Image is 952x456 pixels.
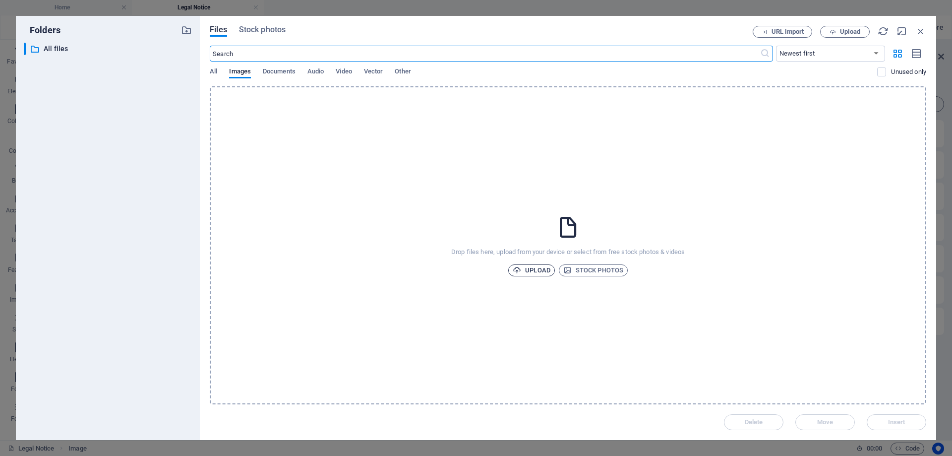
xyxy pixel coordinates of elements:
span: Upload [840,29,860,35]
span: Audio [307,65,324,79]
div: ​ [24,43,26,55]
span: Files [210,24,227,36]
input: Search [210,46,760,62]
span: Images [229,65,251,79]
button: URL import [753,26,812,38]
button: Upload [508,264,555,276]
i: Minimize [896,26,907,37]
span: Other [395,65,411,79]
p: Displays only files that are not in use on the website. Files added during this session can still... [891,67,926,76]
span: Upload [513,264,550,276]
a: Skip to main content [4,4,70,12]
button: Upload [820,26,870,38]
span: URL import [772,29,804,35]
span: All [210,65,217,79]
span: Vector [364,65,383,79]
span: Stock photos [563,264,623,276]
i: Reload [878,26,889,37]
i: Close [915,26,926,37]
i: Create new folder [181,25,192,36]
p: Drop files here, upload from your device or select from free stock photos & videos [451,248,685,257]
span: Documents [263,65,296,79]
p: All files [44,43,174,55]
span: Stock photos [239,24,286,36]
p: Folders [24,24,60,37]
span: Video [336,65,352,79]
button: Stock photos [559,264,628,276]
